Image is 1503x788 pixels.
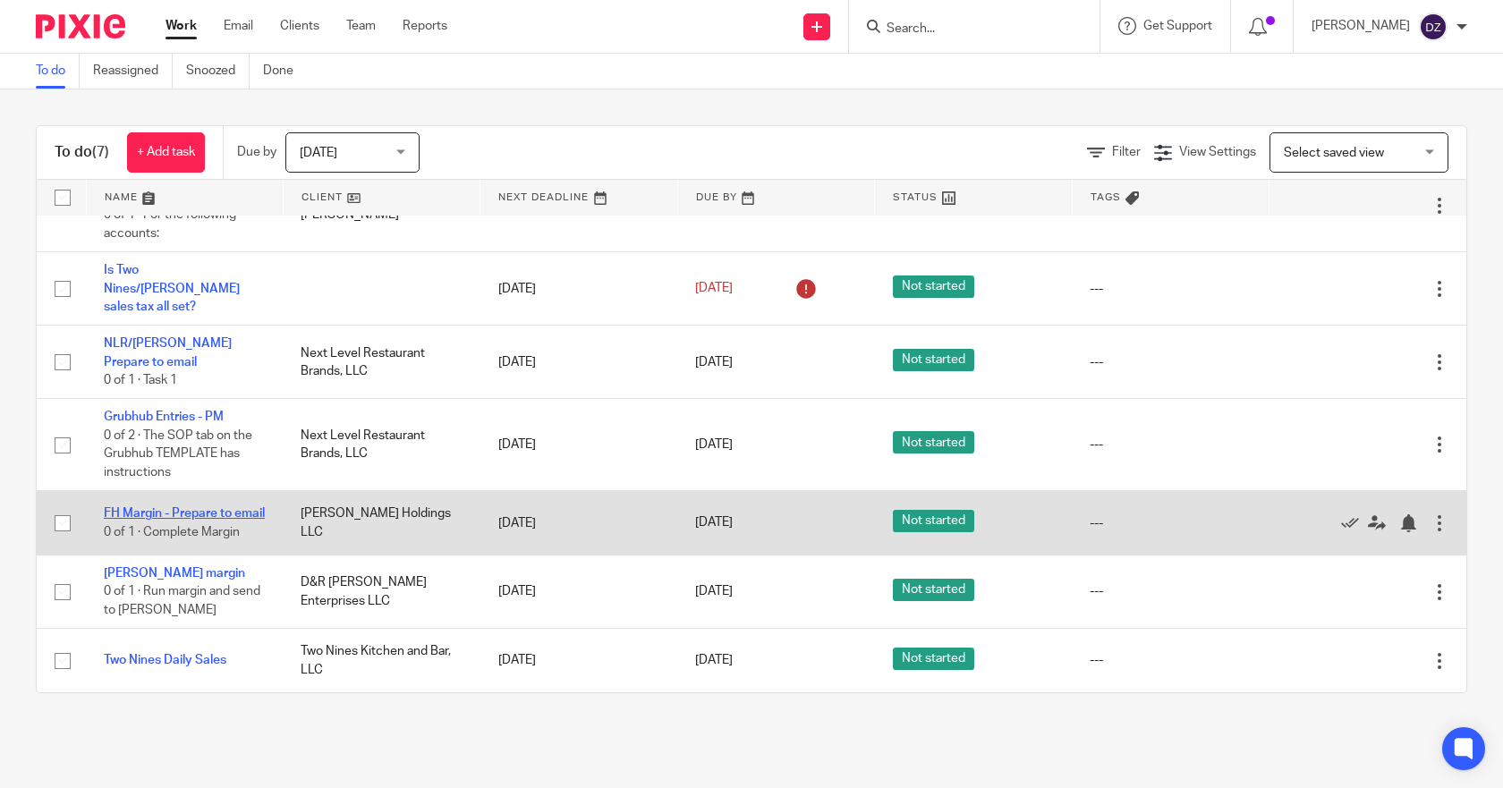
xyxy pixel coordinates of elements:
[283,326,480,399] td: Next Level Restaurant Brands, LLC
[695,356,733,369] span: [DATE]
[1179,146,1256,158] span: View Settings
[104,507,265,520] a: FH Margin - Prepare to email
[695,438,733,451] span: [DATE]
[263,54,307,89] a: Done
[1419,13,1448,41] img: svg%3E
[104,411,224,423] a: Grubhub Entries - PM
[283,555,480,628] td: D&R [PERSON_NAME] Enterprises LLC
[280,17,319,35] a: Clients
[1090,582,1251,600] div: ---
[104,654,226,666] a: Two Nines Daily Sales
[480,555,677,628] td: [DATE]
[104,526,240,538] span: 0 of 1 · Complete Margin
[283,629,480,692] td: Two Nines Kitchen and Bar, LLC
[695,655,733,667] span: [DATE]
[104,429,252,479] span: 0 of 2 · The SOP tab on the Grubhub TEMPLATE has instructions
[480,399,677,491] td: [DATE]
[480,629,677,692] td: [DATE]
[695,517,733,530] span: [DATE]
[1090,651,1251,669] div: ---
[92,145,109,159] span: (7)
[893,431,974,453] span: Not started
[695,283,733,295] span: [DATE]
[695,586,733,598] span: [DATE]
[237,143,276,161] p: Due by
[480,491,677,555] td: [DATE]
[104,337,232,368] a: NLR/[PERSON_NAME] Prepare to email
[104,585,260,616] span: 0 of 1 · Run margin and send to [PERSON_NAME]
[1090,514,1251,532] div: ---
[893,510,974,532] span: Not started
[893,275,974,298] span: Not started
[480,326,677,399] td: [DATE]
[1090,436,1251,453] div: ---
[1312,17,1410,35] p: [PERSON_NAME]
[1143,20,1212,32] span: Get Support
[893,349,974,371] span: Not started
[1341,513,1368,531] a: Mark as done
[480,252,677,326] td: [DATE]
[1112,146,1141,158] span: Filter
[127,132,205,173] a: + Add task
[166,17,197,35] a: Work
[1091,192,1121,202] span: Tags
[104,567,245,580] a: [PERSON_NAME] margin
[300,147,337,159] span: [DATE]
[36,54,80,89] a: To do
[1284,147,1384,159] span: Select saved view
[224,17,253,35] a: Email
[55,143,109,162] h1: To do
[1090,353,1251,371] div: ---
[104,208,236,240] span: 0 of 1 · For the following accounts:
[104,374,177,386] span: 0 of 1 · Task 1
[893,579,974,601] span: Not started
[93,54,173,89] a: Reassigned
[186,54,250,89] a: Snoozed
[403,17,447,35] a: Reports
[104,264,240,313] a: Is Two Nines/[PERSON_NAME] sales tax all set?
[36,14,125,38] img: Pixie
[346,17,376,35] a: Team
[893,648,974,670] span: Not started
[885,21,1046,38] input: Search
[283,491,480,555] td: [PERSON_NAME] Holdings LLC
[283,399,480,491] td: Next Level Restaurant Brands, LLC
[1090,280,1251,298] div: ---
